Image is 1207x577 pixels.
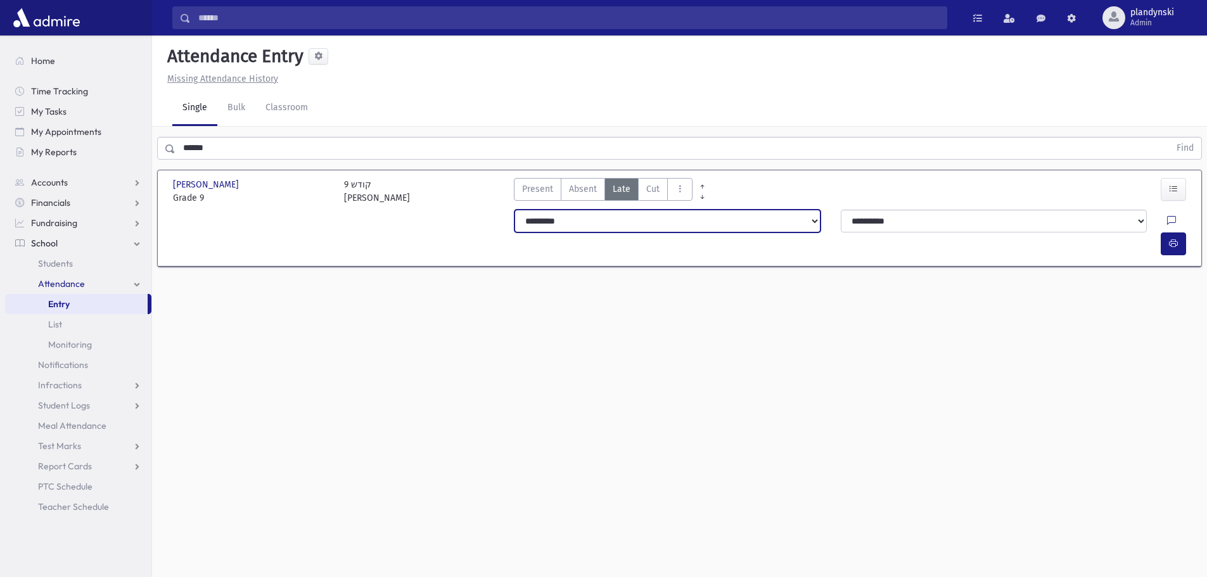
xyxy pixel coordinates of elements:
[5,456,151,476] a: Report Cards
[5,193,151,213] a: Financials
[48,339,92,350] span: Monitoring
[5,415,151,436] a: Meal Attendance
[5,101,151,122] a: My Tasks
[344,178,410,205] div: 9 קודש [PERSON_NAME]
[5,294,148,314] a: Entry
[5,142,151,162] a: My Reports
[173,178,241,191] span: [PERSON_NAME]
[646,182,660,196] span: Cut
[514,178,693,205] div: AttTypes
[31,55,55,67] span: Home
[31,106,67,117] span: My Tasks
[255,91,318,126] a: Classroom
[5,233,151,253] a: School
[31,217,77,229] span: Fundraising
[48,298,70,310] span: Entry
[31,238,58,249] span: School
[38,278,85,289] span: Attendance
[162,46,303,67] h5: Attendance Entry
[172,91,217,126] a: Single
[522,182,553,196] span: Present
[5,375,151,395] a: Infractions
[31,177,68,188] span: Accounts
[38,460,92,472] span: Report Cards
[38,420,106,431] span: Meal Attendance
[1169,137,1201,159] button: Find
[1130,18,1174,28] span: Admin
[5,334,151,355] a: Monitoring
[217,91,255,126] a: Bulk
[5,497,151,517] a: Teacher Schedule
[5,436,151,456] a: Test Marks
[5,274,151,294] a: Attendance
[38,501,109,512] span: Teacher Schedule
[5,253,151,274] a: Students
[5,395,151,415] a: Student Logs
[569,182,597,196] span: Absent
[31,197,70,208] span: Financials
[31,126,101,137] span: My Appointments
[10,5,83,30] img: AdmirePro
[173,191,331,205] span: Grade 9
[5,355,151,375] a: Notifications
[1130,8,1174,18] span: plandynski
[162,73,278,84] a: Missing Attendance History
[38,481,93,492] span: PTC Schedule
[191,6,947,29] input: Search
[5,476,151,497] a: PTC Schedule
[38,440,81,452] span: Test Marks
[5,213,151,233] a: Fundraising
[38,258,73,269] span: Students
[5,314,151,334] a: List
[613,182,630,196] span: Late
[31,146,77,158] span: My Reports
[167,73,278,84] u: Missing Attendance History
[38,359,88,371] span: Notifications
[31,86,88,97] span: Time Tracking
[5,172,151,193] a: Accounts
[5,122,151,142] a: My Appointments
[5,81,151,101] a: Time Tracking
[48,319,62,330] span: List
[38,400,90,411] span: Student Logs
[38,379,82,391] span: Infractions
[5,51,151,71] a: Home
